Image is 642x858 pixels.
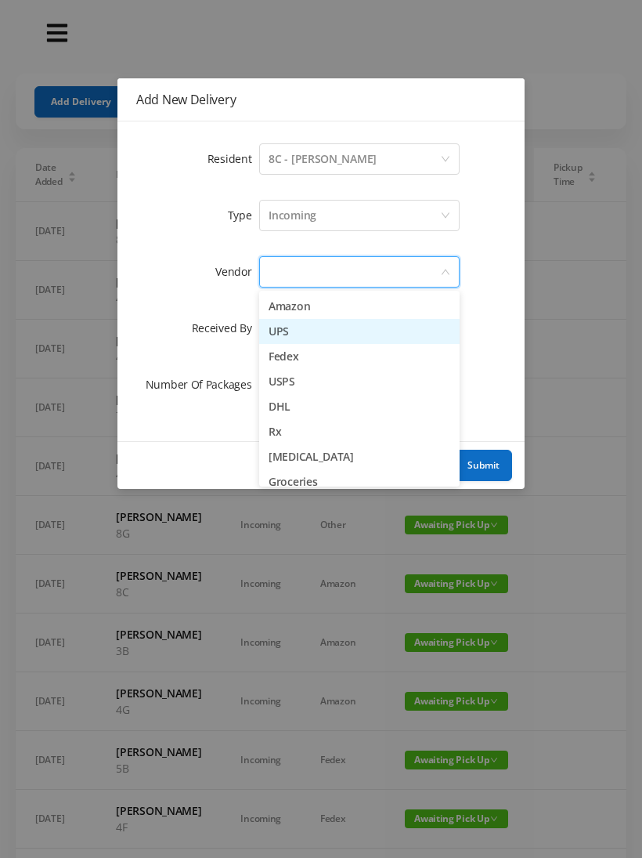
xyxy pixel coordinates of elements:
[228,208,260,223] label: Type
[192,320,260,335] label: Received By
[259,469,460,494] li: Groceries
[441,267,450,278] i: icon: down
[207,151,260,166] label: Resident
[269,201,316,230] div: Incoming
[259,319,460,344] li: UPS
[259,394,460,419] li: DHL
[259,369,460,394] li: USPS
[269,144,377,174] div: 8C - Karolina Lukasiewicz
[455,450,512,481] button: Submit
[259,444,460,469] li: [MEDICAL_DATA]
[215,264,259,279] label: Vendor
[136,140,506,404] form: Add New Delivery
[259,344,460,369] li: Fedex
[146,377,260,392] label: Number Of Packages
[441,211,450,222] i: icon: down
[441,154,450,165] i: icon: down
[136,91,506,108] div: Add New Delivery
[259,294,460,319] li: Amazon
[259,419,460,444] li: Rx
